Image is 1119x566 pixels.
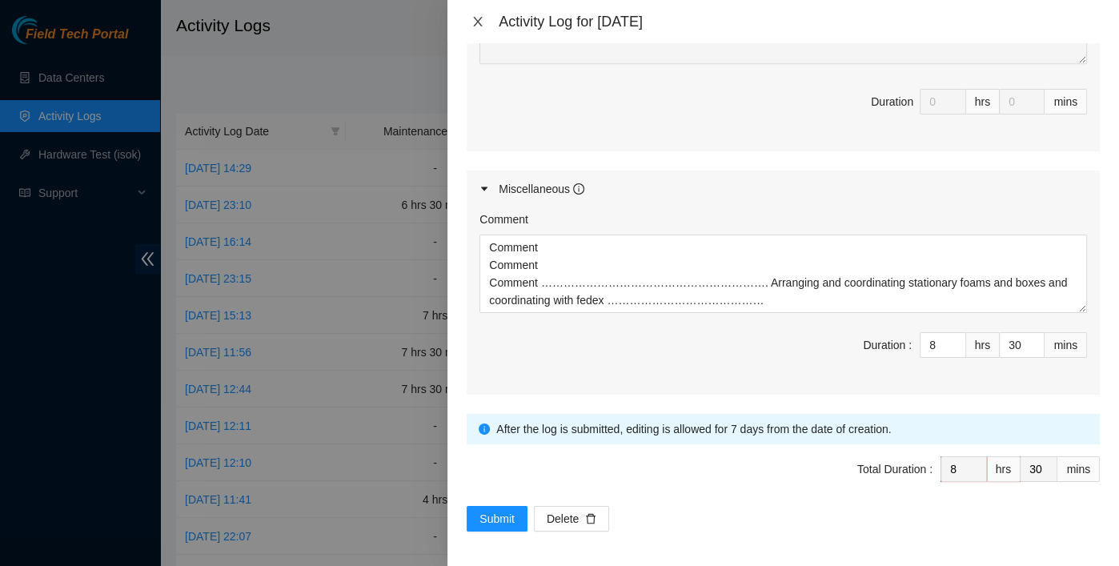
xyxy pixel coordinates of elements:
span: Submit [479,510,515,528]
div: mins [1045,332,1087,358]
button: Submit [467,506,527,532]
div: Activity Log for [DATE] [499,13,1100,30]
div: mins [1057,456,1100,482]
div: Duration [871,93,913,110]
div: Miscellaneous info-circle [467,171,1100,207]
div: hrs [966,332,1000,358]
span: info-circle [573,183,584,195]
textarea: Comment [479,235,1087,313]
span: delete [585,513,596,526]
div: Duration : [863,336,912,354]
span: info-circle [479,423,490,435]
span: close [471,15,484,28]
div: hrs [987,456,1021,482]
div: Total Duration : [857,460,932,478]
span: caret-right [479,184,489,194]
button: Close [467,14,489,30]
label: Comment [479,211,528,228]
div: After the log is submitted, editing is allowed for 7 days from the date of creation. [496,420,1088,438]
button: Deletedelete [534,506,609,532]
div: Miscellaneous [499,180,584,198]
span: Delete [547,510,579,528]
div: mins [1045,89,1087,114]
div: hrs [966,89,1000,114]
